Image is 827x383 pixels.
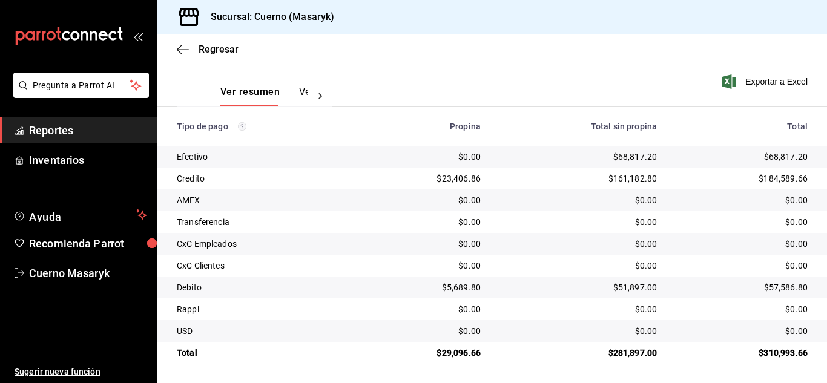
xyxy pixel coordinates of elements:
[29,122,147,139] span: Reportes
[220,86,280,106] button: Ver resumen
[177,44,239,55] button: Regresar
[220,86,308,106] div: navigation tabs
[676,194,808,206] div: $0.00
[500,303,657,315] div: $0.00
[177,238,351,250] div: CxC Empleados
[177,172,351,185] div: Credito
[370,172,481,185] div: $23,406.86
[177,260,351,272] div: CxC Clientes
[676,216,808,228] div: $0.00
[676,238,808,250] div: $0.00
[370,194,481,206] div: $0.00
[177,216,351,228] div: Transferencia
[133,31,143,41] button: open_drawer_menu
[299,86,344,106] button: Ver pagos
[177,122,351,131] div: Tipo de pago
[370,238,481,250] div: $0.00
[177,151,351,163] div: Efectivo
[676,347,808,359] div: $310,993.66
[29,152,147,168] span: Inventarios
[177,281,351,293] div: Debito
[500,281,657,293] div: $51,897.00
[500,172,657,185] div: $161,182.80
[370,151,481,163] div: $0.00
[500,122,657,131] div: Total sin propina
[177,325,351,337] div: USD
[15,365,147,378] span: Sugerir nueva función
[676,260,808,272] div: $0.00
[500,194,657,206] div: $0.00
[676,303,808,315] div: $0.00
[500,260,657,272] div: $0.00
[13,73,149,98] button: Pregunta a Parrot AI
[177,194,351,206] div: AMEX
[500,151,657,163] div: $68,817.20
[201,10,334,24] h3: Sucursal: Cuerno (Masaryk)
[676,172,808,185] div: $184,589.66
[370,347,481,359] div: $29,096.66
[725,74,808,89] button: Exportar a Excel
[676,151,808,163] div: $68,817.20
[500,325,657,337] div: $0.00
[177,347,351,359] div: Total
[676,325,808,337] div: $0.00
[500,238,657,250] div: $0.00
[238,122,246,131] svg: Los pagos realizados con Pay y otras terminales son montos brutos.
[370,303,481,315] div: $0.00
[370,281,481,293] div: $5,689.80
[370,260,481,272] div: $0.00
[676,281,808,293] div: $57,586.80
[29,235,147,252] span: Recomienda Parrot
[676,122,808,131] div: Total
[199,44,239,55] span: Regresar
[29,208,131,222] span: Ayuda
[33,79,130,92] span: Pregunta a Parrot AI
[29,265,147,281] span: Cuerno Masaryk
[177,303,351,315] div: Rappi
[8,88,149,100] a: Pregunta a Parrot AI
[370,325,481,337] div: $0.00
[370,122,481,131] div: Propina
[370,216,481,228] div: $0.00
[500,216,657,228] div: $0.00
[500,347,657,359] div: $281,897.00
